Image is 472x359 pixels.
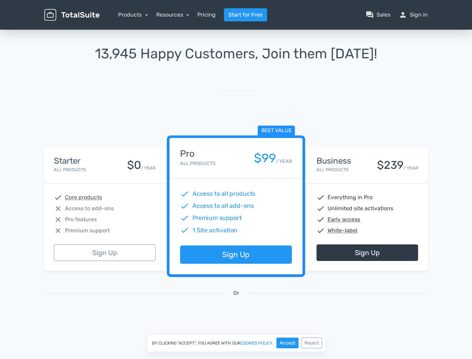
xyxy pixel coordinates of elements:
a: Start for Free [224,8,267,21]
div: By clicking "Accept", you agree with our . [147,334,326,352]
small: All Products [317,167,349,172]
small: / YEAR [141,165,155,171]
span: check [180,226,189,235]
abbr: White-label [328,226,357,235]
span: check [317,215,325,224]
h1: 13,945 Happy Customers, Join them [DATE]! [44,46,428,61]
span: Everything in Pro [328,193,372,202]
span: Access to all products [192,190,256,198]
a: cookies policy [240,341,273,345]
span: close [54,215,62,224]
span: check [180,190,189,198]
span: Best value [258,126,295,136]
a: Products [118,11,148,18]
a: question_answerSales [366,11,390,19]
span: Premium support [65,226,110,235]
a: personSign in [399,11,428,19]
small: / YEAR [276,158,292,165]
button: Accept [276,338,299,348]
span: close [54,226,62,235]
span: check [180,214,189,223]
a: Resources [156,11,189,18]
div: $0 [127,159,141,171]
abbr: Early access [328,215,360,224]
a: Sign Up [180,246,292,264]
div: $239 [377,159,404,171]
h4: Business [317,156,351,165]
button: Reject [301,338,322,348]
span: 1 Site activation [192,226,238,235]
small: All Products [180,161,215,166]
div: $99 [254,152,276,165]
span: check [317,204,325,213]
img: TotalSuite for WordPress [44,9,100,21]
span: check [317,226,325,235]
span: Or [233,289,239,297]
span: person [399,11,407,19]
span: close [54,204,62,213]
span: check [180,202,189,211]
span: Pro features [65,215,97,224]
span: Unlimited site activations [328,204,393,213]
h4: Starter [54,156,86,165]
a: Sign Up [54,244,155,261]
small: / YEAR [404,165,418,171]
span: check [317,193,325,202]
a: Pricing [197,11,216,19]
small: All Products [54,167,86,172]
span: check [54,193,62,202]
h4: Pro [180,149,215,159]
span: question_answer [366,11,374,19]
span: Access to all add-ons [192,202,254,211]
span: Premium support [192,214,242,223]
a: Sign Up [317,244,418,261]
span: Access to add-ons [65,204,114,213]
abbr: Core products [65,193,102,202]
